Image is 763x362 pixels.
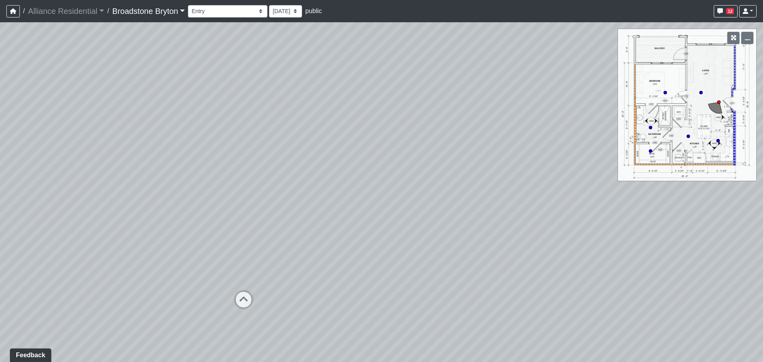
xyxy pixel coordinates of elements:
a: Alliance Residential [28,3,104,19]
span: / [104,3,112,19]
button: 12 [714,5,738,17]
span: / [20,3,28,19]
a: Broadstone Bryton [112,3,185,19]
span: 12 [726,8,734,14]
span: public [305,8,322,14]
iframe: Ybug feedback widget [6,346,53,362]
